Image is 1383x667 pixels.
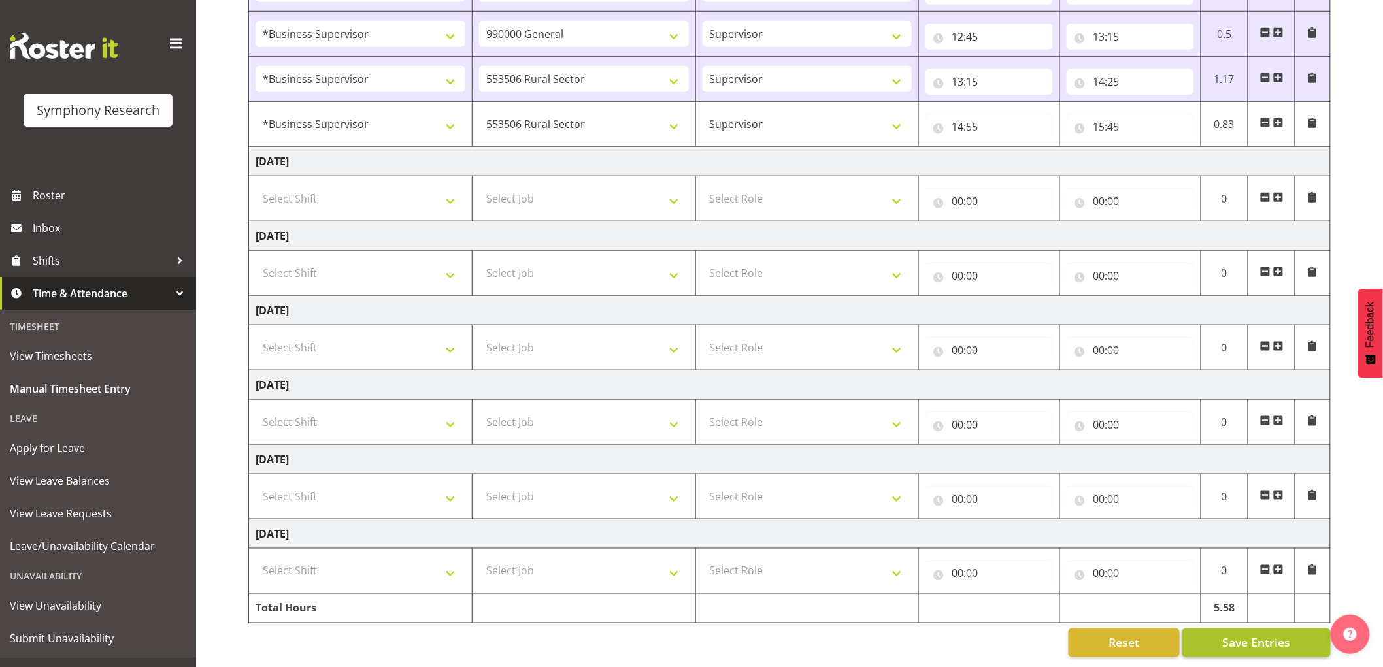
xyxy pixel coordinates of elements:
input: Click to select... [925,412,1053,438]
input: Click to select... [1067,69,1194,95]
td: 0 [1201,251,1248,296]
a: Manual Timesheet Entry [3,372,193,405]
td: [DATE] [249,445,1331,474]
span: Apply for Leave [10,438,186,458]
span: Shifts [33,251,170,270]
input: Click to select... [1067,24,1194,50]
input: Click to select... [925,69,1053,95]
a: View Timesheets [3,340,193,372]
div: Unavailability [3,562,193,589]
span: View Leave Requests [10,504,186,523]
img: help-xxl-2.png [1344,628,1357,641]
input: Click to select... [925,24,1053,50]
div: Timesheet [3,313,193,340]
a: View Leave Balances [3,464,193,497]
span: Inbox [33,218,190,238]
a: Leave/Unavailability Calendar [3,530,193,562]
span: View Unavailability [10,596,186,615]
input: Click to select... [925,486,1053,512]
td: [DATE] [249,519,1331,549]
img: Rosterit website logo [10,33,118,59]
a: Apply for Leave [3,432,193,464]
input: Click to select... [1067,561,1194,587]
div: Symphony Research [37,101,159,120]
button: Reset [1069,628,1180,657]
input: Click to select... [1067,412,1194,438]
a: View Leave Requests [3,497,193,530]
input: Click to select... [925,263,1053,289]
td: [DATE] [249,147,1331,176]
td: 0 [1201,325,1248,370]
td: 0.83 [1201,102,1248,147]
td: [DATE] [249,370,1331,400]
span: Manual Timesheet Entry [10,379,186,399]
span: Time & Attendance [33,284,170,303]
td: 5.58 [1201,594,1248,623]
td: 0 [1201,549,1248,594]
td: 1.17 [1201,57,1248,102]
input: Click to select... [1067,188,1194,214]
td: 0 [1201,400,1248,445]
input: Click to select... [1067,486,1194,512]
input: Click to select... [925,188,1053,214]
span: View Timesheets [10,346,186,366]
input: Click to select... [1067,337,1194,363]
input: Click to select... [1067,263,1194,289]
a: Submit Unavailability [3,622,193,655]
td: Total Hours [249,594,473,623]
a: View Unavailability [3,589,193,622]
td: [DATE] [249,296,1331,325]
span: View Leave Balances [10,471,186,491]
div: Leave [3,405,193,432]
input: Click to select... [925,337,1053,363]
td: 0 [1201,474,1248,519]
span: Feedback [1365,302,1376,348]
button: Feedback - Show survey [1358,289,1383,378]
span: Save Entries [1222,634,1290,651]
input: Click to select... [1067,114,1194,140]
td: [DATE] [249,221,1331,251]
td: 0 [1201,176,1248,221]
span: Roster [33,186,190,205]
input: Click to select... [925,561,1053,587]
button: Save Entries [1182,628,1331,657]
input: Click to select... [925,114,1053,140]
td: 0.5 [1201,12,1248,57]
span: Submit Unavailability [10,628,186,648]
span: Leave/Unavailability Calendar [10,536,186,556]
span: Reset [1108,634,1139,651]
